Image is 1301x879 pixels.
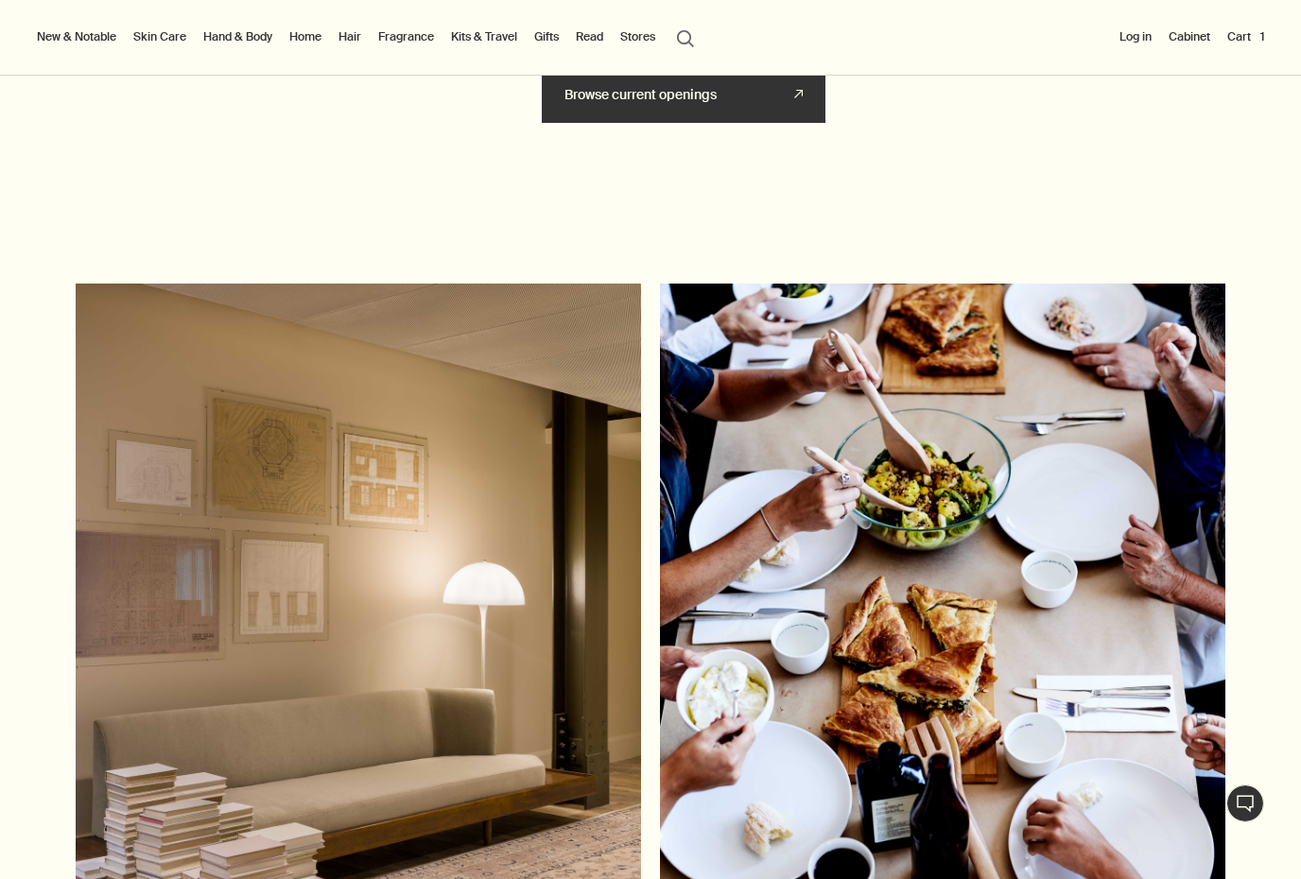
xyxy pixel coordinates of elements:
a: Gifts [530,26,563,48]
button: Log in [1116,26,1155,48]
a: Home [286,26,325,48]
a: Hair [335,26,365,48]
button: Cart1 [1223,26,1268,48]
a: Read [572,26,607,48]
a: Browse current openings [542,66,825,123]
button: New & Notable [33,26,120,48]
a: Fragrance [374,26,438,48]
a: Cabinet [1165,26,1214,48]
a: Skin Care [130,26,190,48]
a: Hand & Body [199,26,276,48]
button: Stores [616,26,659,48]
button: Live Assistance [1226,784,1264,822]
a: Kits & Travel [447,26,521,48]
button: Open search [668,19,703,55]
